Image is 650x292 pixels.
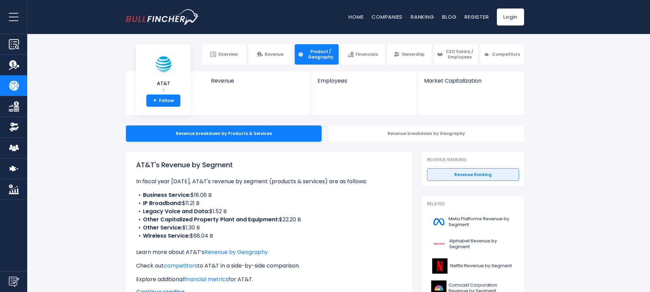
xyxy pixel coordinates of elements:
a: Overview [202,44,246,65]
a: competitors [164,262,197,270]
b: Other Service: [143,224,182,231]
a: Netflix Revenue by Segment [427,257,519,275]
a: Revenue by Geography [205,248,268,256]
a: Go to homepage [126,9,199,25]
li: $18.06 B [136,191,402,199]
li: $22.20 B [136,216,402,224]
a: Financials [341,44,385,65]
span: Revenue [211,78,304,84]
span: Ownership [402,52,425,57]
span: Employees [318,78,410,84]
strong: + [153,98,157,104]
div: Revenue breakdown by Products & Services [126,125,322,142]
li: $1.30 B [136,224,402,232]
p: Revenue Ranking [427,157,519,163]
small: T [151,88,175,94]
span: Overview [218,52,238,57]
span: Competitors [492,52,520,57]
a: Ranking [411,13,434,20]
a: Revenue [248,44,292,65]
h1: AT&T's Revenue by Segment [136,160,402,170]
span: CEO Salary / Employees [445,49,475,59]
li: $1.52 B [136,207,402,216]
li: $11.21 B [136,199,402,207]
a: Register [465,13,489,20]
a: Market Capitalization [417,71,523,96]
span: Meta Platforms Revenue by Segment [449,216,515,228]
a: AT&T T [151,52,176,95]
a: Login [497,8,524,25]
b: Other Capitalized Property Plant and Equipment: [143,216,279,223]
a: Employees [311,71,417,96]
span: Financials [356,52,378,57]
span: Product / Geography [306,49,336,59]
span: Market Capitalization [424,78,517,84]
a: Alphabet Revenue by Segment [427,235,519,253]
a: Revenue [204,71,311,96]
b: Wireless Service: [143,232,190,240]
a: financial metrics [184,275,228,283]
img: Ownership [9,122,19,132]
div: Revenue breakdown by Geography [328,125,524,142]
a: Companies [372,13,403,20]
a: Blog [442,13,456,20]
p: Learn more about AT&T’s [136,248,402,256]
li: $68.04 B [136,232,402,240]
p: In fiscal year [DATE], AT&T's revenue by segment (products & services) are as follows: [136,177,402,186]
span: Netflix Revenue by Segment [450,263,512,269]
a: Competitors [480,44,524,65]
b: Legacy Voice and Data: [143,207,209,215]
span: Alphabet Revenue by Segment [449,238,515,250]
a: CEO Salary / Employees [434,44,478,65]
img: GOOGL logo [431,236,447,252]
a: Product / Geography [295,44,339,65]
a: Home [348,13,363,20]
b: Business Service: [143,191,191,199]
p: Related [427,201,519,207]
span: Revenue [265,52,283,57]
a: Revenue Ranking [427,168,519,181]
b: IP Broadband: [143,199,182,207]
p: Explore additional for AT&T. [136,275,402,284]
p: Check out to AT&T in a side-by-side comparison. [136,262,402,270]
a: Ownership [387,44,431,65]
a: Meta Platforms Revenue by Segment [427,212,519,231]
img: NFLX logo [431,258,448,274]
img: bullfincher logo [126,9,199,25]
a: +Follow [146,95,180,107]
img: META logo [431,214,446,229]
span: AT&T [151,81,175,86]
